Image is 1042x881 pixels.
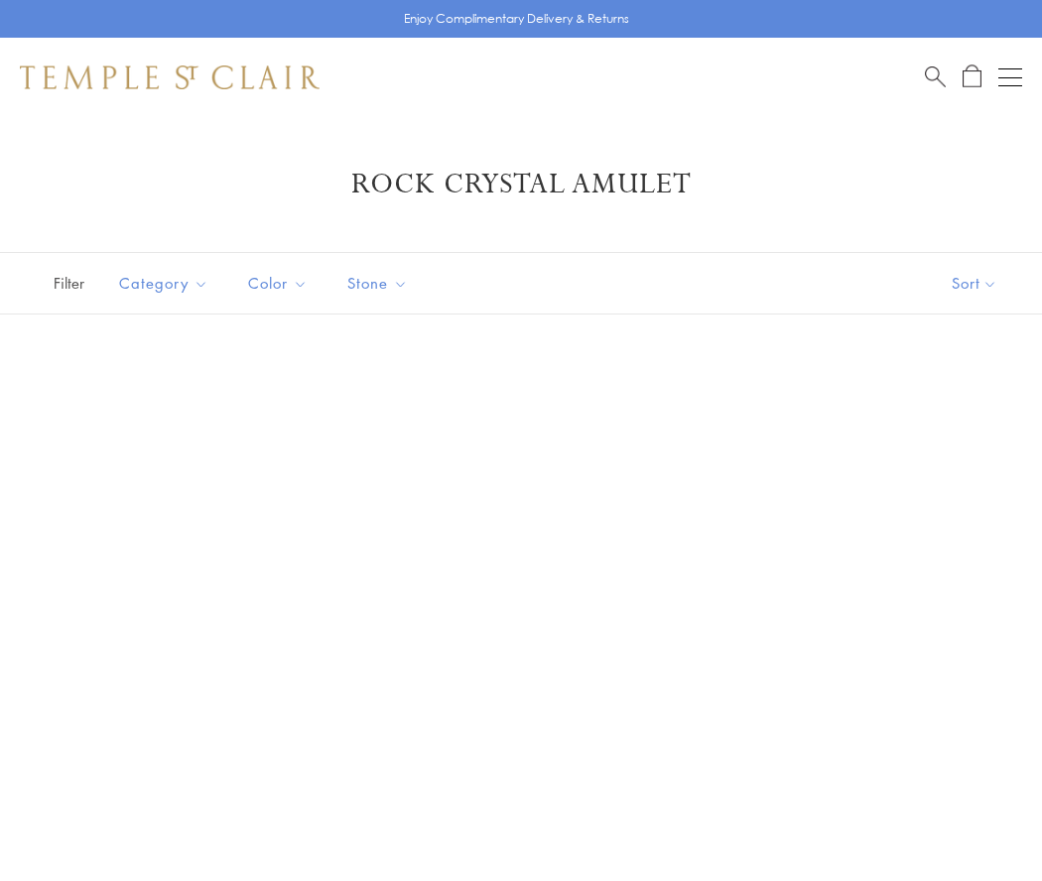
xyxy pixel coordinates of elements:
[998,65,1022,89] button: Open navigation
[337,271,423,296] span: Stone
[50,167,992,202] h1: Rock Crystal Amulet
[233,261,323,306] button: Color
[925,64,946,89] a: Search
[20,65,320,89] img: Temple St. Clair
[907,253,1042,314] button: Show sort by
[109,271,223,296] span: Category
[404,9,629,29] p: Enjoy Complimentary Delivery & Returns
[238,271,323,296] span: Color
[332,261,423,306] button: Stone
[963,64,981,89] a: Open Shopping Bag
[104,261,223,306] button: Category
